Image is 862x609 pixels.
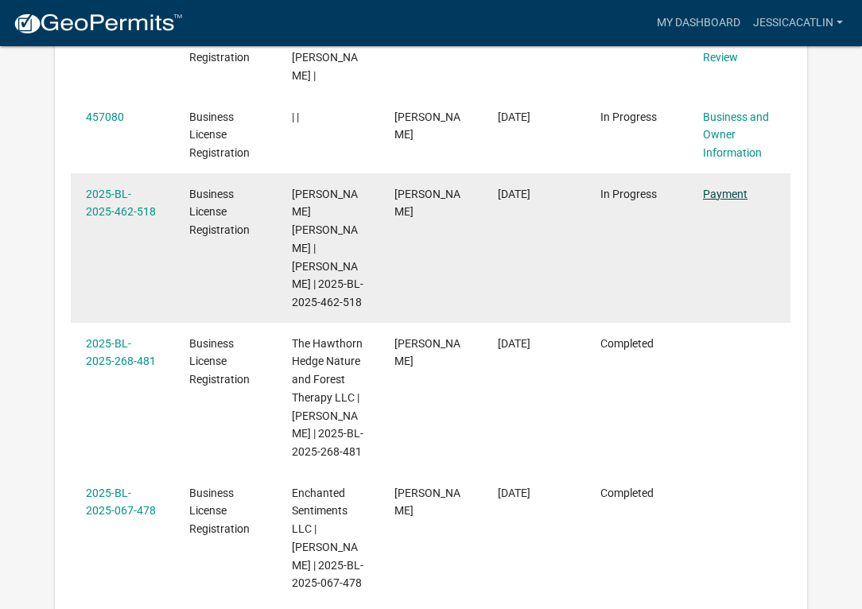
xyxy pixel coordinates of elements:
span: Business License Registration [189,111,250,160]
span: Business License Registration [189,337,250,386]
span: 02/27/2025 [498,337,530,350]
a: My Dashboard [650,8,747,38]
span: | | [292,111,299,123]
a: 2025-BL-2025-462-518 [86,188,156,219]
span: In Progress [600,188,657,200]
a: Business and Owner Information [703,111,769,160]
span: Business License Registration [189,188,250,237]
span: JENNIFER ELIZABETH BENNETT | JESSICA SUE CATLIN | 2025-BL-2025-462-518 [292,188,363,309]
span: Completed [600,487,654,499]
span: Jessica Sue Catlin [394,188,460,219]
span: 07/30/2025 [498,111,530,123]
span: Jessica Sue Catlin [394,337,460,368]
span: Business License Registration [189,487,250,536]
span: Enchanted Sentiments LLC | Jessica Catlin | 2025-BL-2025-067-478 [292,487,363,590]
span: The Hawthorn Hedge Nature and Forest Therapy LLC | Jessica Sue Catlin | 2025-BL-2025-268-481 [292,337,363,459]
a: 457080 [86,111,124,123]
span: Jessica Sue Catlin [394,487,460,518]
a: 2025-BL-2025-268-481 [86,337,156,368]
span: 02/27/2025 [498,487,530,499]
a: 2025-BL-2025-067-478 [86,487,156,518]
span: In Progress [600,111,657,123]
span: 02/27/2025 [498,188,530,200]
a: JessicaCatlin [747,8,849,38]
a: Payment [703,188,747,200]
a: Business License Review [703,15,747,64]
span: Completed [600,337,654,350]
span: Business License Registration [189,15,250,64]
span: Arethur Naime LLC | Jessica Sue Catlin | [292,15,363,82]
span: Jessica Sue Catlin [394,111,460,142]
